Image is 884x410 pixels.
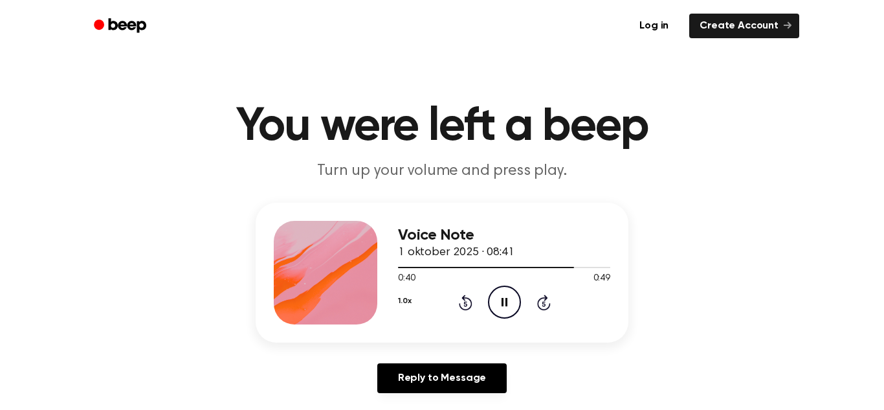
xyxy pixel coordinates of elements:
span: 0:49 [593,272,610,286]
button: 1.0x [398,290,411,312]
a: Beep [85,14,158,39]
a: Create Account [689,14,799,38]
a: Reply to Message [377,363,507,393]
h1: You were left a beep [111,104,773,150]
h3: Voice Note [398,227,610,244]
a: Log in [626,11,681,41]
span: 1 oktober 2025 · 08:41 [398,247,514,258]
span: 0:40 [398,272,415,286]
p: Turn up your volume and press play. [193,161,691,182]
